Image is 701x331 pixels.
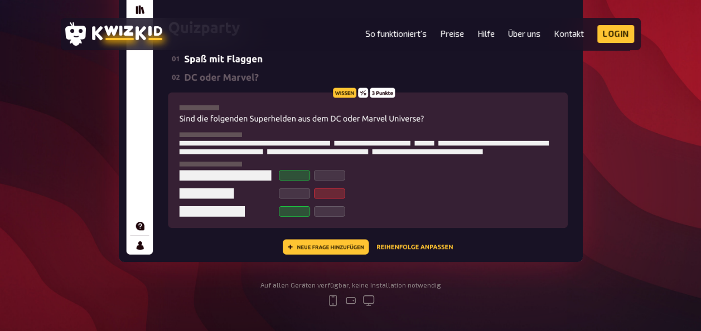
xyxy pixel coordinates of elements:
a: Hilfe [477,29,495,38]
svg: tablet [344,294,357,307]
a: Kontakt [554,29,584,38]
a: Über uns [508,29,540,38]
a: Login [597,25,634,43]
a: So funktioniert's [365,29,427,38]
svg: mobile [326,294,340,307]
a: Preise [440,29,464,38]
div: Auf allen Geräten verfügbar, keine Installation notwendig [260,281,441,289]
svg: desktop [362,294,375,307]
